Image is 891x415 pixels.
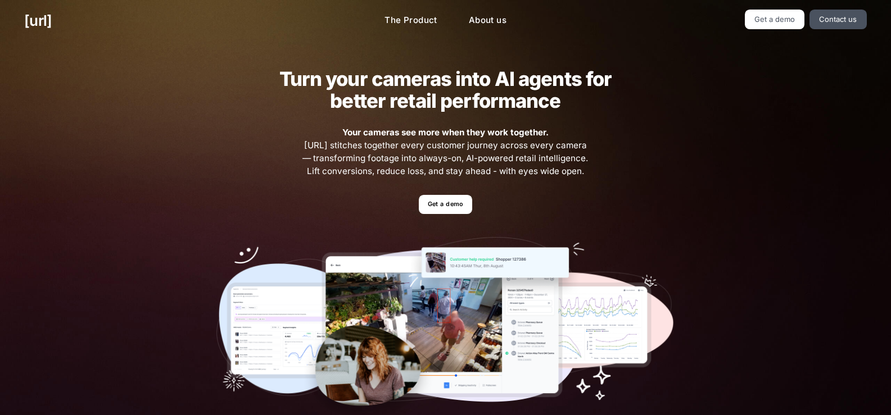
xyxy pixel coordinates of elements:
a: About us [460,10,515,31]
a: Get a demo [419,195,472,215]
strong: Your cameras see more when they work together. [342,127,549,138]
span: [URL] stitches together every customer journey across every camera — transforming footage into al... [301,126,590,177]
a: Get a demo [745,10,805,29]
h2: Turn your cameras into AI agents for better retail performance [261,68,629,112]
a: Contact us [809,10,867,29]
a: [URL] [24,10,52,31]
a: The Product [376,10,446,31]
